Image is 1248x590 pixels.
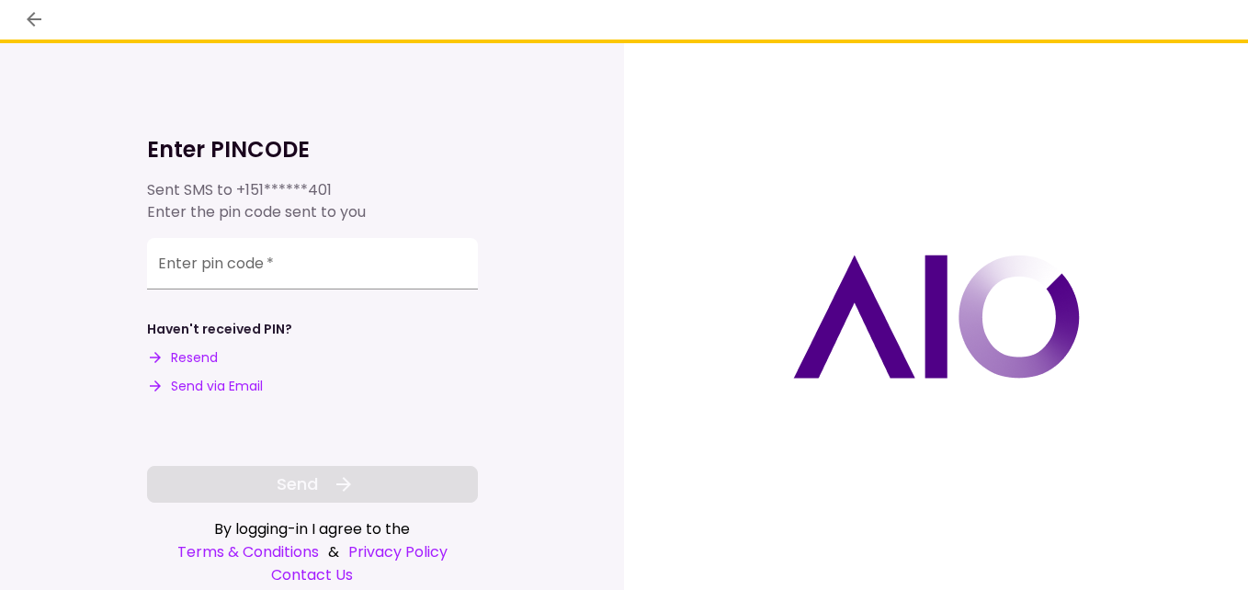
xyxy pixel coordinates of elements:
[147,540,478,563] div: &
[177,540,319,563] a: Terms & Conditions
[147,517,478,540] div: By logging-in I agree to the
[147,348,218,368] button: Resend
[348,540,448,563] a: Privacy Policy
[147,179,478,223] div: Sent SMS to Enter the pin code sent to you
[147,466,478,503] button: Send
[147,320,292,339] div: Haven't received PIN?
[147,563,478,586] a: Contact Us
[147,377,263,396] button: Send via Email
[18,4,50,35] button: back
[277,471,318,496] span: Send
[147,135,478,165] h1: Enter PINCODE
[793,255,1080,379] img: AIO logo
